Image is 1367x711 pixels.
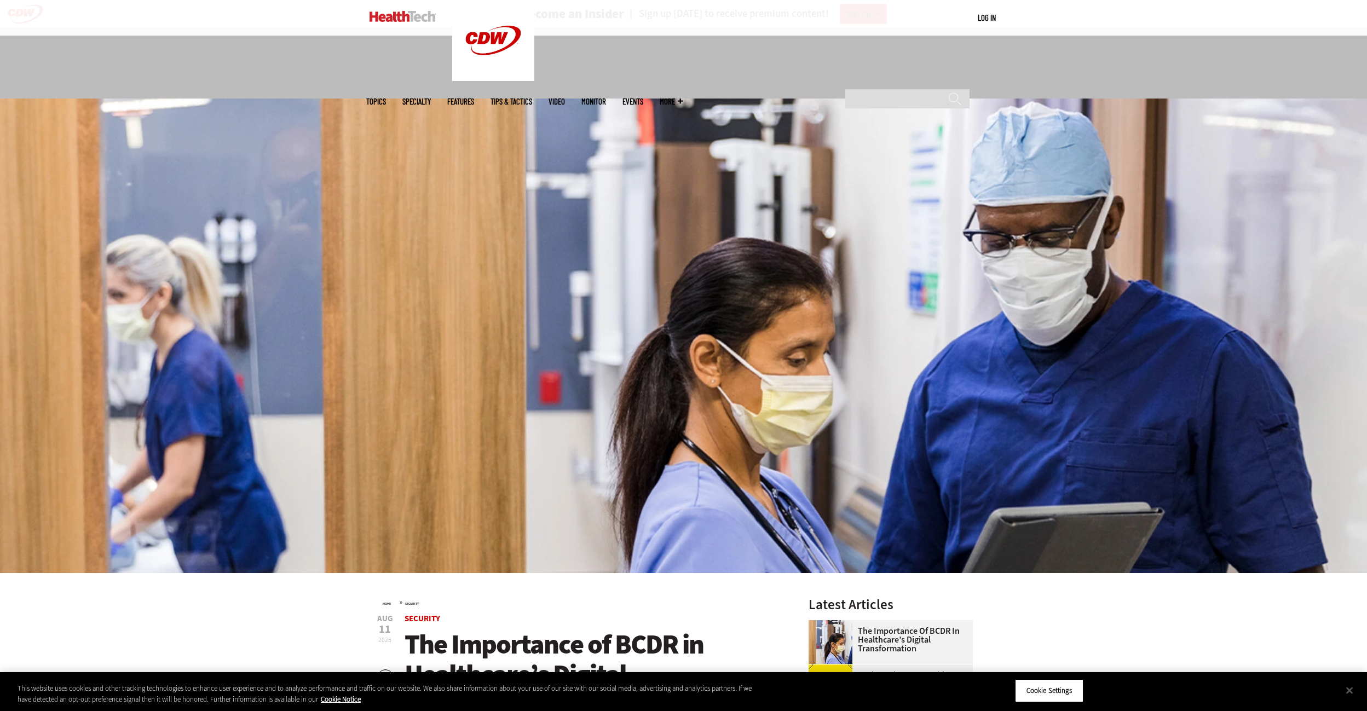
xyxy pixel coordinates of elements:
span: 11 [377,624,393,635]
button: Cookie Settings [1015,679,1083,702]
img: Cisco Duo [809,664,852,708]
img: Doctors reviewing tablet [809,620,852,664]
h3: Latest Articles [809,598,973,611]
a: The Importance of BCDR in Healthcare’s Digital Transformation [809,627,966,653]
a: CDW [452,72,534,84]
a: Log in [978,13,996,22]
div: User menu [978,12,996,24]
img: Home [370,11,436,22]
a: Features [447,97,474,106]
div: This website uses cookies and other tracking technologies to enhance user experience and to analy... [18,683,752,704]
span: Aug [377,615,393,623]
a: Tips & Tactics [491,97,532,106]
span: Topics [366,97,386,106]
a: Security [405,602,419,606]
a: Review: Cisco Duo Guides Health Systems Toward a Zero-Trust Approach [809,671,966,697]
span: More [660,97,683,106]
a: Video [549,97,565,106]
div: » [383,598,780,606]
a: Cisco Duo [809,664,858,673]
span: 2025 [378,635,391,644]
a: Doctors reviewing tablet [809,620,858,629]
a: Events [622,97,643,106]
a: Home [383,602,391,606]
a: More information about your privacy [321,695,361,704]
button: Close [1337,678,1362,702]
a: MonITor [581,97,606,106]
span: Specialty [402,97,431,106]
a: Security [405,613,440,624]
